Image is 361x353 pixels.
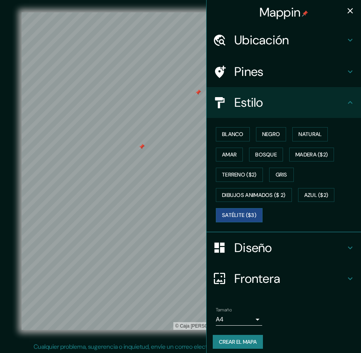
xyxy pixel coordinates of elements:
[216,306,232,313] label: Tamaño
[207,232,361,263] div: Diseño
[216,208,263,222] button: Satélite ($3)
[234,64,346,79] h4: Pines
[234,95,346,110] h4: Estilo
[219,337,257,347] font: Crear el mapa
[175,323,229,329] a: Caja de mapa
[222,170,257,180] font: Terreno ($2)
[289,148,334,162] button: Madera ($2)
[262,129,280,139] font: Negro
[276,170,287,180] font: Gris
[222,129,244,139] font: Blanco
[292,323,353,345] iframe: Help widget launcher
[22,12,340,330] canvas: Mapa
[295,150,328,160] font: Madera ($2)
[269,168,294,182] button: Gris
[207,25,361,55] div: Ubicación
[302,10,308,17] img: pin-icon.png
[298,129,322,139] font: Natural
[292,127,328,141] button: Natural
[216,168,263,182] button: Terreno ($2)
[213,335,263,349] button: Crear el mapa
[222,210,256,220] font: Satélite ($3)
[255,150,277,160] font: Bosque
[234,240,346,256] h4: Diseño
[207,56,361,87] div: Pines
[207,87,361,118] div: Estilo
[256,127,286,141] button: Negro
[216,313,262,326] div: A4
[34,342,325,351] p: Cualquier problema, sugerencia o inquietud, envíe un correo electrónico .
[298,188,335,202] button: Azul ($2)
[304,190,329,200] font: Azul ($2)
[222,190,286,200] font: Dibujos animados ($ 2)
[222,150,237,160] font: Amar
[216,148,243,162] button: Amar
[216,188,292,202] button: Dibujos animados ($ 2)
[234,32,346,48] h4: Ubicación
[207,263,361,294] div: Frontera
[216,127,250,141] button: Blanco
[234,271,346,286] h4: Frontera
[249,148,283,162] button: Bosque
[259,4,301,20] font: Mappin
